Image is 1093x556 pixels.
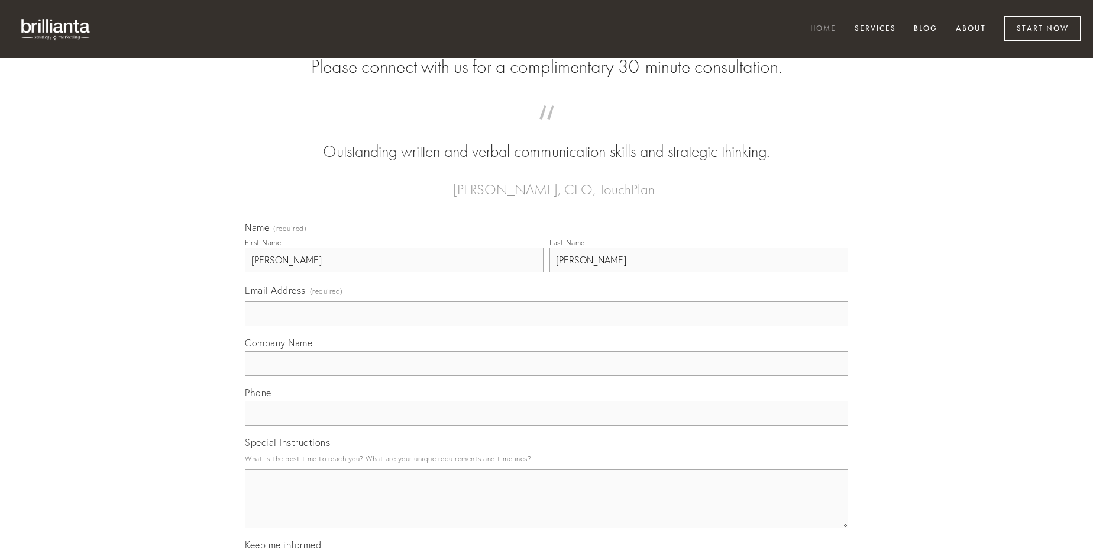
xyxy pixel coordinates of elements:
[847,20,904,39] a: Services
[245,436,330,448] span: Special Instructions
[264,163,829,201] figcaption: — [PERSON_NAME], CEO, TouchPlan
[245,451,848,467] p: What is the best time to reach you? What are your unique requirements and timelines?
[245,337,312,349] span: Company Name
[12,12,101,46] img: brillianta - research, strategy, marketing
[906,20,945,39] a: Blog
[245,56,848,78] h2: Please connect with us for a complimentary 30-minute consultation.
[245,284,306,296] span: Email Address
[549,238,585,247] div: Last Name
[264,117,829,140] span: “
[310,283,343,299] span: (required)
[264,117,829,163] blockquote: Outstanding written and verbal communication skills and strategic thinking.
[273,225,306,232] span: (required)
[245,387,271,398] span: Phone
[245,238,281,247] div: First Name
[803,20,844,39] a: Home
[245,221,269,233] span: Name
[948,20,994,39] a: About
[245,539,321,551] span: Keep me informed
[1004,16,1081,41] a: Start Now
